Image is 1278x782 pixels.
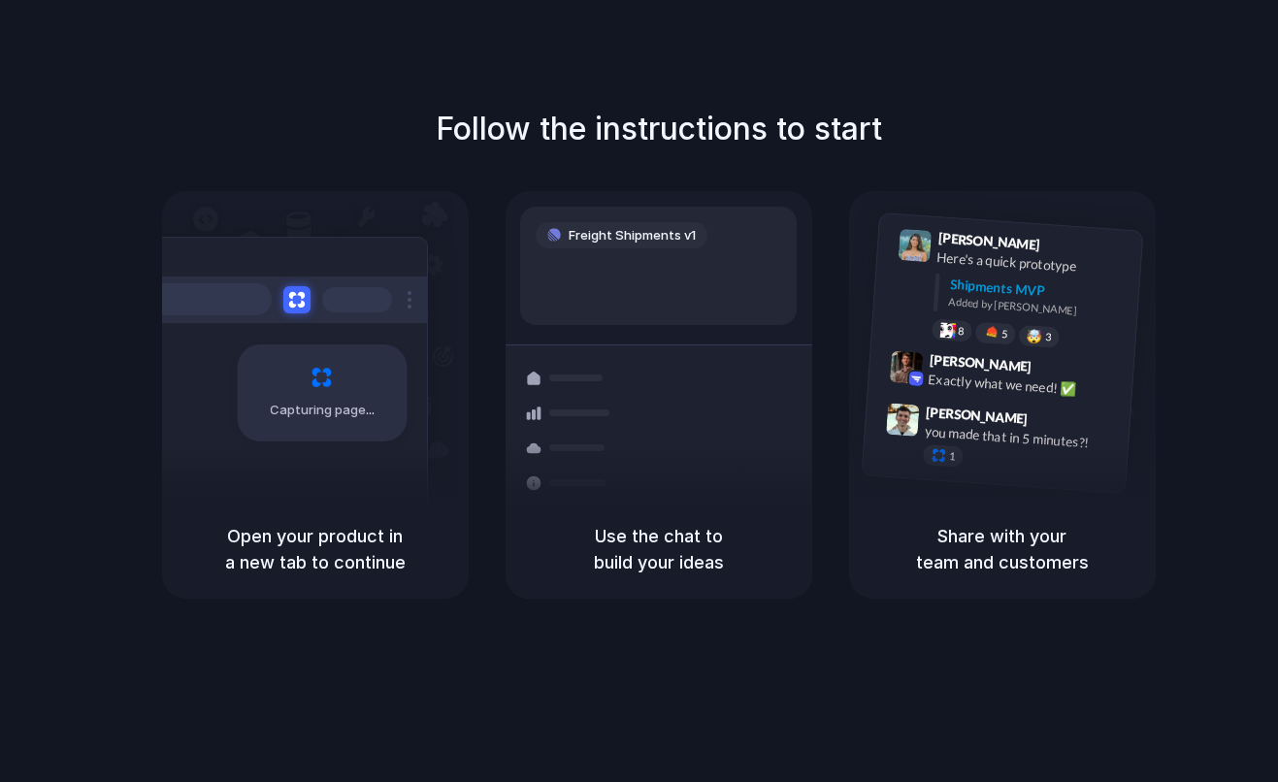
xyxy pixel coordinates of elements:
[935,246,1130,279] div: Here's a quick prototype
[929,348,1032,376] span: [PERSON_NAME]
[1036,358,1076,381] span: 9:42 AM
[925,401,1028,429] span: [PERSON_NAME]
[1026,329,1042,343] div: 🤯
[1000,328,1007,339] span: 5
[924,421,1118,454] div: you made that in 5 minutes?!
[529,523,789,575] h5: Use the chat to build your ideas
[569,226,696,245] span: Freight Shipments v1
[1045,236,1085,259] span: 9:41 AM
[872,523,1132,575] h5: Share with your team and customers
[948,294,1127,322] div: Added by [PERSON_NAME]
[436,106,882,152] h1: Follow the instructions to start
[928,369,1122,402] div: Exactly what we need! ✅
[948,451,955,462] span: 1
[1044,332,1051,342] span: 3
[957,325,964,336] span: 8
[270,401,377,420] span: Capturing page
[937,227,1040,255] span: [PERSON_NAME]
[185,523,445,575] h5: Open your product in a new tab to continue
[1033,410,1073,434] span: 9:47 AM
[949,274,1129,306] div: Shipments MVP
